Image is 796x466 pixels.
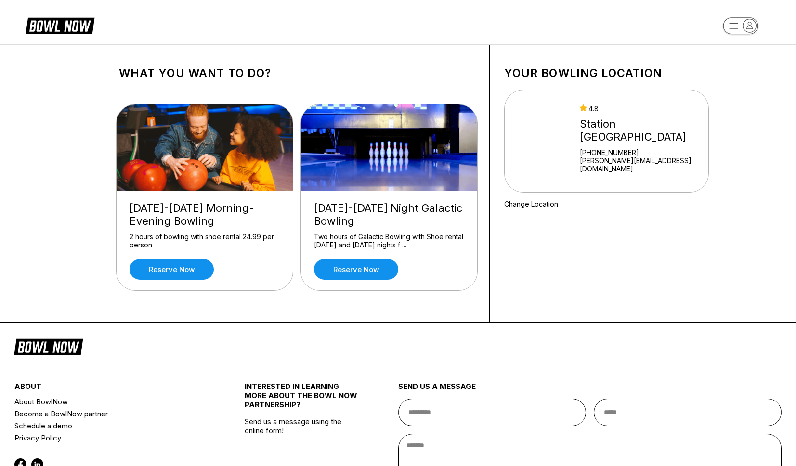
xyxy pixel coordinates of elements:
[245,382,360,417] div: INTERESTED IN LEARNING MORE ABOUT THE BOWL NOW PARTNERSHIP?
[580,104,704,113] div: 4.8
[517,105,572,177] img: Station 300 Bluffton
[580,148,704,156] div: [PHONE_NUMBER]
[119,66,475,80] h1: What you want to do?
[314,202,464,228] div: [DATE]-[DATE] Night Galactic Bowling
[130,233,280,249] div: 2 hours of bowling with shoe rental 24.99 per person
[130,202,280,228] div: [DATE]-[DATE] Morning-Evening Bowling
[504,66,709,80] h1: Your bowling location
[580,117,704,143] div: Station [GEOGRAPHIC_DATA]
[14,382,206,396] div: about
[398,382,782,399] div: send us a message
[130,259,214,280] a: Reserve now
[117,104,294,191] img: Friday-Sunday Morning-Evening Bowling
[14,396,206,408] a: About BowlNow
[14,420,206,432] a: Schedule a demo
[14,408,206,420] a: Become a BowlNow partner
[504,200,558,208] a: Change Location
[301,104,478,191] img: Friday-Saturday Night Galactic Bowling
[314,233,464,249] div: Two hours of Galactic Bowling with Shoe rental [DATE] and [DATE] nights f ...
[314,259,398,280] a: Reserve now
[580,156,704,173] a: [PERSON_NAME][EMAIL_ADDRESS][DOMAIN_NAME]
[14,432,206,444] a: Privacy Policy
